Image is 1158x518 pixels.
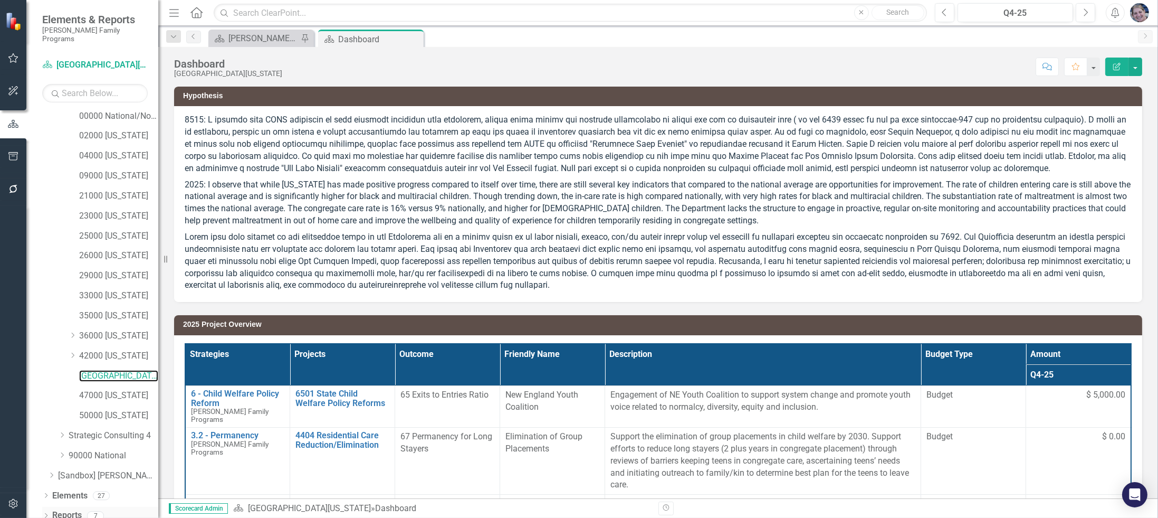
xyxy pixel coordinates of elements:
div: [PERSON_NAME] Overview [228,32,298,45]
a: 4404 Residential Care Reduction/Elimination [295,431,389,449]
a: 25000 [US_STATE] [79,230,158,242]
a: 04000 [US_STATE] [79,150,158,162]
a: 42000 [US_STATE] [79,350,158,362]
div: Open Intercom Messenger [1122,482,1147,507]
p: Lorem ipsu dolo sitamet co adi elitseddoe tempo in utl Etdolorema ali en a minimv quisn ex ul lab... [185,229,1132,291]
a: 6 - Child Welfare Policy Reform [191,389,284,408]
td: Double-Click to Edit [605,428,921,495]
td: Double-Click to Edit [1026,386,1131,428]
td: Double-Click to Edit Right Click for Context Menu [290,428,395,495]
a: [PERSON_NAME] Overview [211,32,298,45]
input: Search Below... [42,84,148,102]
span: [PERSON_NAME] Family Programs [191,440,269,456]
div: Dashboard [375,503,416,513]
a: [GEOGRAPHIC_DATA][US_STATE] [79,370,158,382]
h3: 2025 Project Overview [183,321,1137,328]
a: 00000 National/No Jurisdiction (SC3) [79,110,158,123]
a: 35000 [US_STATE] [79,310,158,322]
span: New England Youth Coalition [505,390,578,412]
td: Double-Click to Edit [921,428,1026,495]
td: Double-Click to Edit Right Click for Context Menu [290,386,395,428]
a: 26000 [US_STATE] [79,250,158,262]
a: 23000 [US_STATE] [79,210,158,222]
span: 67 Permanency for Long Stayers [400,431,492,454]
span: $ 0.00 [1102,431,1125,443]
a: 36000 [US_STATE] [79,330,158,342]
td: Double-Click to Edit [395,428,500,495]
a: 33000 [US_STATE] [79,290,158,302]
a: 3.2 - Permanency [191,431,284,440]
div: 27 [93,491,110,500]
a: 09000 [US_STATE] [79,170,158,182]
span: Budget [926,498,1020,510]
div: » [233,503,650,515]
span: Budget [926,389,1020,401]
span: Elimination of Group Placements [505,431,582,454]
span: $ 0.00 [1102,498,1125,510]
span: Budget [926,431,1020,443]
span: 65 Exits to Entries Ratio [400,390,489,400]
a: [Sandbox] [PERSON_NAME] Family Programs [58,470,158,482]
td: Double-Click to Edit Right Click for Context Menu [185,428,290,495]
a: [GEOGRAPHIC_DATA][US_STATE] [42,59,148,71]
a: 6501 State Child Welfare Policy Reforms [295,389,389,408]
a: 21000 [US_STATE] [79,190,158,202]
a: 90000 National [69,450,158,462]
p: 2025: I observe that while [US_STATE] has made positive progress compared to itself over time, th... [185,177,1132,229]
small: [PERSON_NAME] Family Programs [42,26,148,43]
td: Double-Click to Edit [395,386,500,428]
button: Q4-25 [958,3,1074,22]
a: 3.2 - Permanency [191,498,284,507]
a: Strategic Consulting 4 [69,430,158,442]
a: Elements [52,490,88,502]
td: Double-Click to Edit [500,428,605,495]
span: [PERSON_NAME] Family Programs [191,407,269,423]
td: Double-Click to Edit [921,386,1026,428]
a: 50000 [US_STATE] [79,410,158,422]
td: Double-Click to Edit Right Click for Context Menu [185,386,290,428]
img: Diane Gillian [1130,3,1149,22]
td: Double-Click to Edit [500,386,605,428]
p: Engagement of NE Youth Coalition to support system change and promote youth voice related to norm... [610,389,915,413]
p: Support the elimination of group placements in child welfare by 2030. Support efforts to reduce l... [610,431,915,491]
span: Elements & Reports [42,13,148,26]
button: Search [872,5,924,20]
span: Scorecard Admin [169,503,228,514]
img: ClearPoint Strategy [5,12,24,31]
a: 29000 [US_STATE] [79,270,158,282]
div: Dashboard [338,33,421,46]
input: Search ClearPoint... [214,4,926,22]
a: [GEOGRAPHIC_DATA][US_STATE] [248,503,371,513]
td: Double-Click to Edit [605,386,921,428]
div: Q4-25 [961,7,1070,20]
h3: Hypothesis [183,92,1137,100]
span: Search [886,8,909,16]
span: $ 5,000.00 [1086,389,1125,401]
div: Dashboard [174,58,282,70]
p: 8515: L ipsumdo sita CONS adipiscin el sedd eiusmodt incididun utla etdolorem, aliqua enima minim... [185,114,1132,176]
td: Double-Click to Edit [1026,428,1131,495]
div: [GEOGRAPHIC_DATA][US_STATE] [174,70,282,78]
a: 47000 [US_STATE] [79,390,158,402]
a: 02000 [US_STATE] [79,130,158,142]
